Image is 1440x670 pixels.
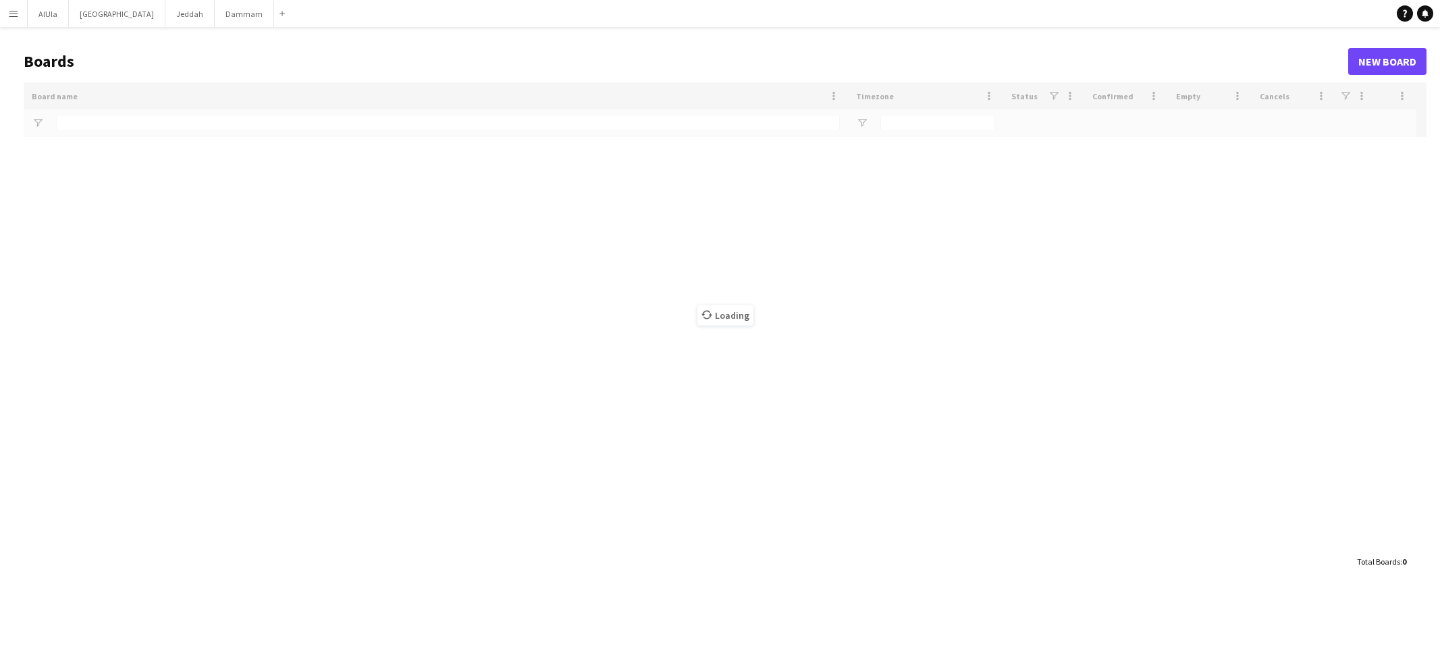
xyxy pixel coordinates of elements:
[24,51,1348,72] h1: Boards
[165,1,215,27] button: Jeddah
[1402,557,1406,567] span: 0
[215,1,274,27] button: Dammam
[28,1,69,27] button: AlUla
[1357,557,1400,567] span: Total Boards
[1348,48,1426,75] a: New Board
[1357,548,1406,575] div: :
[69,1,165,27] button: [GEOGRAPHIC_DATA]
[697,305,753,326] span: Loading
